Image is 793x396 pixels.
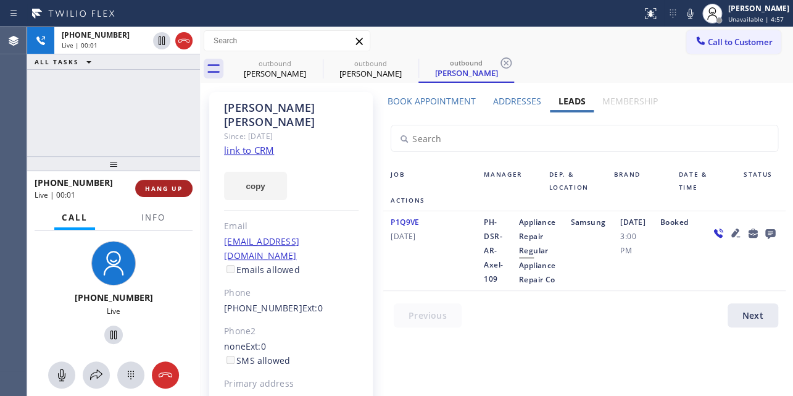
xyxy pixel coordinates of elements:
[420,58,513,67] div: outbound
[48,361,75,389] button: Mute
[653,215,702,287] div: Booked
[728,15,784,23] span: Unavailable | 4:57
[224,129,359,143] div: Since: [DATE]
[476,215,512,287] div: PH-DSR-AR-Axel-109
[671,168,736,194] div: Date & Time
[563,215,613,287] div: Samsung
[62,41,98,49] span: Live | 00:01
[224,172,287,200] button: copy
[324,59,417,68] div: outbound
[35,177,113,188] span: [PHONE_NUMBER]
[224,101,359,129] div: [PERSON_NAME] [PERSON_NAME]
[383,194,467,207] div: Actions
[383,168,476,194] div: Job
[35,57,79,66] span: ALL TASKS
[391,229,469,243] span: [DATE]
[135,180,193,197] button: HANG UP
[681,5,699,22] button: Mute
[35,190,75,200] span: Live | 00:01
[728,3,789,14] div: [PERSON_NAME]
[558,95,585,107] label: Leads
[519,260,556,285] span: Appliance Repair Co
[134,206,173,230] button: Info
[708,36,773,48] span: Call to Customer
[224,286,359,300] div: Phone
[54,206,95,230] button: Call
[145,184,183,193] span: HANG UP
[420,67,513,78] div: [PERSON_NAME]
[476,168,541,194] div: Manager
[224,302,302,314] a: [PHONE_NUMBER]
[388,95,476,107] label: Book Appointment
[224,219,359,234] div: Email
[228,68,322,79] div: [PERSON_NAME]
[224,264,300,276] label: Emails allowed
[420,55,513,82] div: Vanessa Smith
[117,361,144,389] button: Open dialpad
[493,95,541,107] label: Addresses
[75,292,153,303] span: [PHONE_NUMBER]
[224,355,290,366] label: SMS allowed
[224,377,359,391] div: Primary address
[224,144,274,156] a: link to CRM
[606,168,671,194] div: Brand
[104,326,123,344] button: Hold Customer
[324,68,417,79] div: [PERSON_NAME]
[224,340,359,368] div: none
[141,212,165,223] span: Info
[736,168,786,194] div: Status
[224,324,359,339] div: Phone2
[228,55,322,83] div: Lissa Kaye
[246,340,266,352] span: Ext: 0
[224,235,299,261] a: [EMAIL_ADDRESS][DOMAIN_NAME]
[324,55,417,83] div: Vanessa Smith
[519,217,556,256] span: Appliance Repair Regular
[686,30,781,54] button: Call to Customer
[152,361,179,389] button: Hang up
[226,356,235,364] input: SMS allowed
[27,54,104,69] button: ALL TASKS
[226,265,235,273] input: Emails allowed
[391,217,419,227] span: P1Q9VE
[228,59,322,68] div: outbound
[204,31,370,51] input: Search
[175,32,193,49] button: Hang up
[153,32,170,49] button: Hold Customer
[62,212,88,223] span: Call
[62,30,130,40] span: [PHONE_NUMBER]
[107,306,120,316] span: Live
[391,125,777,151] input: Search
[602,95,658,107] label: Membership
[83,361,110,389] button: Open directory
[541,168,606,194] div: Dep. & Location
[613,215,652,287] div: [DATE]
[302,302,323,314] span: Ext: 0
[620,229,645,258] span: 3:00 PM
